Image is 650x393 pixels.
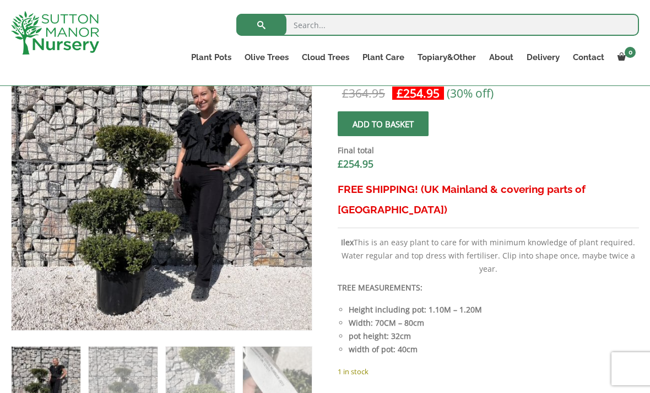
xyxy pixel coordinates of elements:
[349,304,482,315] strong: Height including pot: 1.10M – 1.20M
[338,365,639,378] p: 1 in stock
[338,157,373,170] bdi: 254.95
[341,237,354,247] b: Ilex
[338,236,639,276] p: This is an easy plant to care for with minimum knowledge of plant required. Water regular and top...
[295,50,356,65] a: Cloud Trees
[625,47,636,58] span: 0
[447,85,494,101] span: (30% off)
[236,14,639,36] input: Search...
[185,50,238,65] a: Plant Pots
[411,50,483,65] a: Topiary&Other
[338,144,639,157] dt: Final total
[349,344,418,354] strong: width of pot: 40cm
[356,50,411,65] a: Plant Care
[238,50,295,65] a: Olive Trees
[11,11,99,55] img: logo
[611,50,639,65] a: 0
[483,50,520,65] a: About
[566,50,611,65] a: Contact
[338,282,422,293] strong: TREE MEASUREMENTS:
[338,157,343,170] span: £
[349,317,424,328] strong: Width: 70CM – 80cm
[338,179,639,220] h3: FREE SHIPPING! (UK Mainland & covering parts of [GEOGRAPHIC_DATA])
[342,85,385,101] bdi: 364.95
[520,50,566,65] a: Delivery
[397,85,403,101] span: £
[338,111,429,136] button: Add to basket
[342,85,349,101] span: £
[397,85,440,101] bdi: 254.95
[349,331,411,341] strong: pot height: 32cm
